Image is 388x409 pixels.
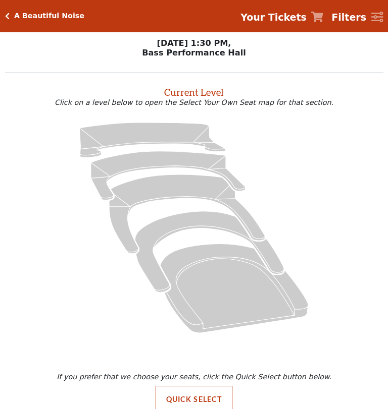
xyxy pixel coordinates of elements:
[331,10,383,25] a: Filters
[80,123,226,157] path: Upper Gallery - Seats Available: 250
[331,12,366,23] strong: Filters
[5,98,383,106] p: Click on a level below to open the Select Your Own Seat map for that section.
[5,82,383,98] h2: Current Level
[5,38,383,57] p: [DATE] 1:30 PM, Bass Performance Hall
[7,373,381,381] p: If you prefer that we choose your seats, click the Quick Select button below.
[160,244,308,333] path: Orchestra / Parterre Circle - Seats Available: 20
[240,12,307,23] strong: Your Tickets
[14,12,84,20] h5: A Beautiful Noise
[5,13,10,20] a: Click here to go back to filters
[91,151,246,200] path: Lower Gallery - Seats Available: 22
[240,10,323,25] a: Your Tickets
